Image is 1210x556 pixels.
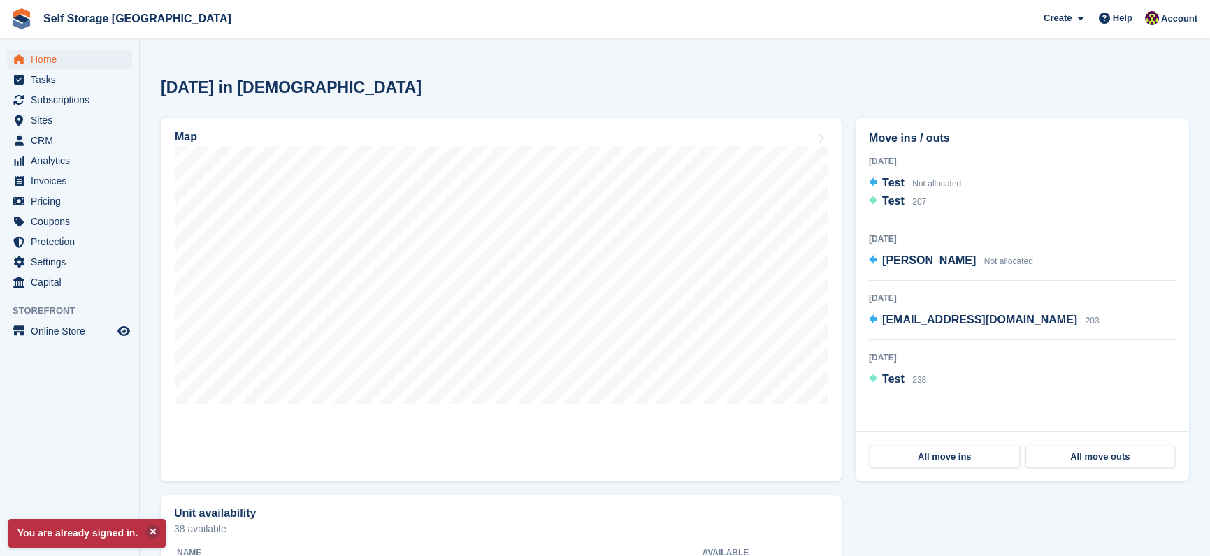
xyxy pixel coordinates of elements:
div: [DATE] [869,233,1176,245]
p: You are already signed in. [8,519,166,548]
span: Not allocated [912,179,961,189]
a: All move ins [870,446,1020,468]
span: 238 [912,375,926,385]
span: Account [1161,12,1197,26]
span: Pricing [31,191,115,211]
span: Invoices [31,171,115,191]
a: menu [7,171,132,191]
span: Storefront [13,304,139,318]
span: Create [1044,11,1072,25]
div: [DATE] [869,351,1176,364]
img: stora-icon-8386f47178a22dfd0bd8f6a31ec36ba5ce8667c1dd55bd0f319d3a0aa187defe.svg [11,8,32,29]
span: Subscriptions [31,90,115,110]
a: menu [7,272,132,292]
h2: Unit availability [174,507,256,520]
span: 207 [912,197,926,207]
span: Test [882,373,905,385]
a: All move outs [1025,446,1176,468]
span: Analytics [31,151,115,170]
a: Test 238 [869,371,926,389]
h2: [DATE] in [DEMOGRAPHIC_DATA] [161,78,422,97]
span: Help [1113,11,1132,25]
p: 38 available [174,524,828,534]
a: menu [7,212,132,231]
span: Test [882,177,905,189]
a: menu [7,321,132,341]
a: Test 207 [869,193,926,211]
span: Online Store [31,321,115,341]
a: menu [7,70,132,89]
a: Self Storage [GEOGRAPHIC_DATA] [38,7,237,30]
div: [DATE] [869,155,1176,168]
a: [EMAIL_ADDRESS][DOMAIN_NAME] 203 [869,312,1100,330]
span: CRM [31,131,115,150]
a: menu [7,252,132,272]
span: Sites [31,110,115,130]
a: menu [7,151,132,170]
a: menu [7,191,132,211]
img: Nicholas Williams [1145,11,1159,25]
span: 203 [1086,316,1100,325]
span: Not allocated [984,256,1033,266]
a: menu [7,110,132,130]
a: Preview store [115,323,132,339]
span: Home [31,50,115,69]
span: Test [882,195,905,207]
span: Protection [31,232,115,251]
div: [DATE] [869,292,1176,305]
span: [PERSON_NAME] [882,254,976,266]
span: Coupons [31,212,115,231]
span: [EMAIL_ADDRESS][DOMAIN_NAME] [882,314,1077,325]
a: [PERSON_NAME] Not allocated [869,252,1033,270]
a: menu [7,90,132,110]
a: menu [7,131,132,150]
h2: Map [175,131,197,143]
a: Test Not allocated [869,175,961,193]
span: Tasks [31,70,115,89]
a: Map [161,118,842,481]
a: menu [7,50,132,69]
span: Settings [31,252,115,272]
a: menu [7,232,132,251]
span: Capital [31,272,115,292]
h2: Move ins / outs [869,130,1176,147]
